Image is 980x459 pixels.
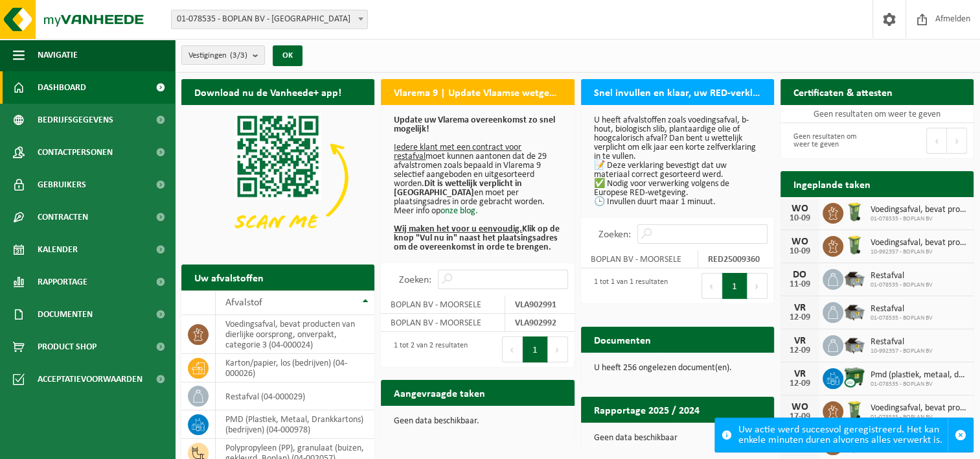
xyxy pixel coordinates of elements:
[787,336,813,346] div: VR
[387,335,468,364] div: 1 tot 2 van 2 resultaten
[926,128,947,154] button: Previous
[708,255,760,265] strong: RED25009360
[216,354,374,383] td: karton/papier, los (bedrijven) (04-000026)
[581,397,712,422] h2: Rapportage 2025 / 2024
[381,314,505,332] td: BOPLAN BV - MOORSELE
[394,179,522,198] b: Dit is wettelijk verplicht in [GEOGRAPHIC_DATA]
[701,273,722,299] button: Previous
[871,304,933,314] span: Restafval
[781,171,883,196] h2: Ingeplande taken
[38,233,78,266] span: Kalender
[172,10,367,29] span: 01-078535 - BOPLAN BV - MOORSELE
[581,79,774,104] h2: Snel invullen en klaar, uw RED-verklaring voor 2025
[747,273,768,299] button: Next
[787,214,813,223] div: 10-09
[871,238,967,248] span: Voedingsafval, bevat producten van dierlijke oorsprong, onverpakt, categorie 3
[581,250,698,268] td: BOPLAN BV - MOORSELE
[394,224,560,252] b: Klik op de knop "Vul nu in" naast het plaatsingsadres om de overeenkomst in orde te brengen.
[787,270,813,280] div: DO
[181,105,374,250] img: Download de VHEPlus App
[502,336,523,362] button: Previous
[381,79,574,104] h2: Vlarema 9 | Update Vlaamse wetgeving
[871,215,967,223] span: 01-078535 - BOPLAN BV
[171,10,368,29] span: 01-078535 - BOPLAN BV - MOORSELE
[381,296,505,314] td: BOPLAN BV - MOORSELE
[787,369,813,379] div: VR
[781,105,974,123] td: Geen resultaten om weer te geven
[230,51,247,60] count: (3/3)
[787,303,813,313] div: VR
[440,206,478,216] a: onze blog.
[871,337,933,347] span: Restafval
[871,414,967,421] span: 01-078535 - BOPLAN BV
[38,266,87,298] span: Rapportage
[188,46,247,65] span: Vestigingen
[38,169,86,201] span: Gebruikers
[38,71,86,104] span: Dashboard
[225,298,262,308] span: Afvalstof
[515,300,556,310] strong: VLA902991
[598,230,631,240] label: Zoeken:
[216,315,374,354] td: voedingsafval, bevat producten van dierlijke oorsprong, onverpakt, categorie 3 (04-000024)
[394,115,555,134] b: Update uw Vlarema overeenkomst zo snel mogelijk!
[678,422,773,448] a: Bekijk rapportage
[216,410,374,439] td: PMD (Plastiek, Metaal, Drankkartons) (bedrijven) (04-000978)
[787,412,813,421] div: 17-09
[523,336,548,362] button: 1
[381,380,498,405] h2: Aangevraagde taken
[399,275,431,285] label: Zoeken:
[871,314,933,322] span: 01-078535 - BOPLAN BV
[871,370,967,381] span: Pmd (plastiek, metaal, drankkartons) (bedrijven)
[394,224,522,234] u: Wij maken het voor u eenvoudig.
[181,265,277,290] h2: Uw afvalstoffen
[843,201,865,223] img: WB-0140-HPE-GN-50
[181,45,265,65] button: Vestigingen(3/3)
[871,271,933,281] span: Restafval
[394,143,521,161] u: Iedere klant met een contract voor restafval
[394,417,561,426] p: Geen data beschikbaar.
[843,399,865,421] img: WB-0140-HPE-GN-50
[273,45,302,66] button: OK
[787,402,813,412] div: WO
[38,201,88,233] span: Contracten
[843,333,865,355] img: WB-5000-GAL-GY-01
[548,336,568,362] button: Next
[787,247,813,256] div: 10-09
[871,248,967,256] span: 10-992357 - BOPLAN BV
[594,116,761,207] p: U heeft afvalstoffen zoals voedingsafval, b-hout, biologisch slib, plantaardige olie of hoogcalor...
[38,298,93,331] span: Documenten
[871,381,967,388] span: 01-078535 - BOPLAN BV
[947,128,967,154] button: Next
[216,383,374,410] td: restafval (04-000029)
[787,204,813,214] div: WO
[394,116,561,252] p: moet kunnen aantonen dat de 29 afvalstromen zoals bepaald in Vlarema 9 selectief aangeboden en ui...
[843,366,865,388] img: WB-1100-CU
[787,237,813,247] div: WO
[587,272,668,300] div: 1 tot 1 van 1 resultaten
[38,136,113,169] span: Contactpersonen
[38,331,97,363] span: Product Shop
[594,364,761,373] p: U heeft 256 ongelezen document(en).
[843,234,865,256] img: WB-0140-HPE-GN-50
[38,39,78,71] span: Navigatie
[871,347,933,355] span: 10-992357 - BOPLAN BV
[722,273,747,299] button: 1
[181,79,354,104] h2: Download nu de Vanheede+ app!
[738,418,948,452] div: Uw actie werd succesvol geregistreerd. Het kan enkele minuten duren alvorens alles verwerkt is.
[871,281,933,289] span: 01-078535 - BOPLAN BV
[871,403,967,414] span: Voedingsafval, bevat producten van dierlijke oorsprong, onverpakt, categorie 3
[38,363,142,395] span: Acceptatievoorwaarden
[843,300,865,322] img: WB-5000-GAL-GY-01
[515,318,556,328] strong: VLA902992
[787,379,813,388] div: 12-09
[781,79,906,104] h2: Certificaten & attesten
[787,126,871,155] div: Geen resultaten om weer te geven
[843,267,865,289] img: WB-5000-GAL-GY-01
[787,313,813,322] div: 12-09
[38,104,113,136] span: Bedrijfsgegevens
[594,434,761,443] p: Geen data beschikbaar
[871,205,967,215] span: Voedingsafval, bevat producten van dierlijke oorsprong, onverpakt, categorie 3
[581,327,664,352] h2: Documenten
[787,346,813,355] div: 12-09
[787,280,813,289] div: 11-09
